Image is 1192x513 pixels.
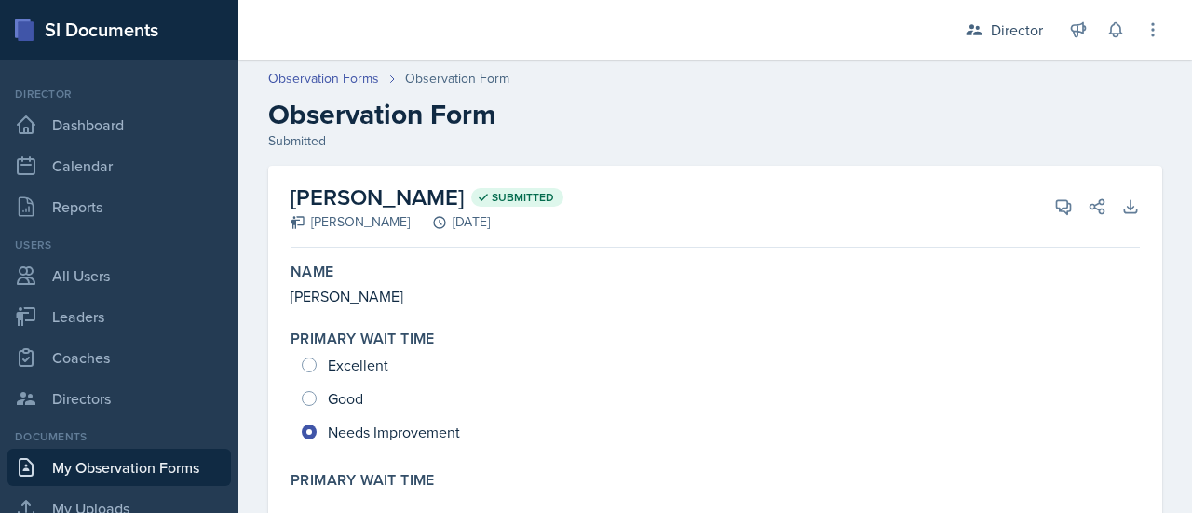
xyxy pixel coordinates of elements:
div: Submitted - [268,131,1162,151]
div: Director [7,86,231,102]
a: Reports [7,188,231,225]
h2: Observation Form [268,98,1162,131]
a: Directors [7,380,231,417]
div: Director [991,19,1043,41]
a: My Observation Forms [7,449,231,486]
div: Users [7,236,231,253]
h2: [PERSON_NAME] [291,181,563,214]
label: Name [291,263,334,281]
div: [DATE] [410,212,490,232]
a: Dashboard [7,106,231,143]
a: Observation Forms [268,69,379,88]
p: [PERSON_NAME] [291,285,1140,307]
a: Leaders [7,298,231,335]
a: All Users [7,257,231,294]
span: Submitted [492,190,554,205]
div: [PERSON_NAME] [291,212,410,232]
a: Coaches [7,339,231,376]
div: Observation Form [405,69,509,88]
a: Calendar [7,147,231,184]
div: Documents [7,428,231,445]
label: Primary Wait Time [291,471,435,490]
label: Primary Wait Time [291,330,435,348]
